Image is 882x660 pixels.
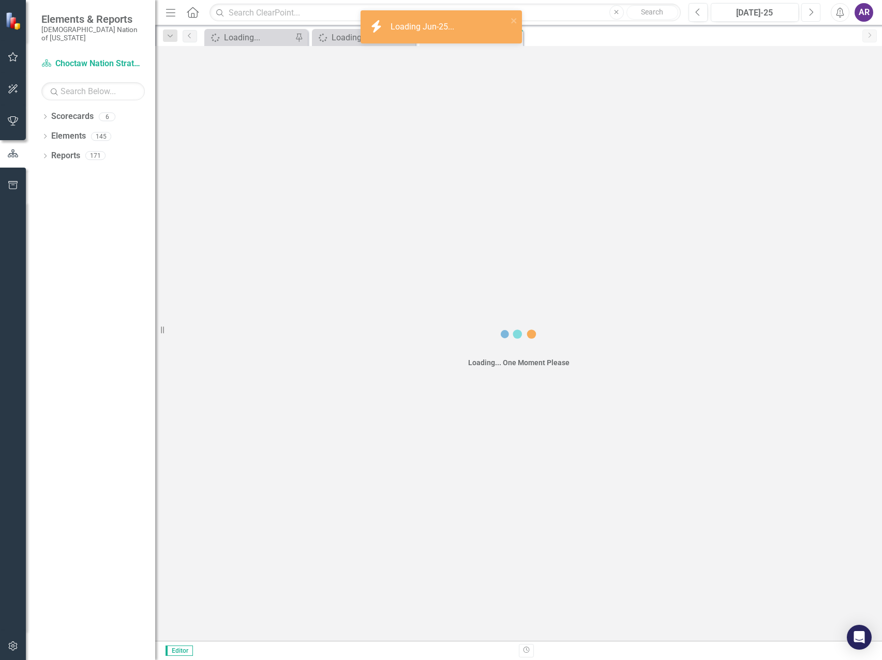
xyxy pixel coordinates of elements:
div: Loading... One Moment Please [468,357,570,368]
span: Editor [166,646,193,656]
div: 6 [99,112,115,121]
small: [DEMOGRAPHIC_DATA] Nation of [US_STATE] [41,25,145,42]
div: 145 [91,132,111,141]
button: Search [626,5,678,20]
button: [DATE]-25 [711,3,799,22]
button: AR [855,3,873,22]
input: Search Below... [41,82,145,100]
button: close [511,14,518,26]
img: ClearPoint Strategy [5,11,24,30]
div: 171 [85,152,106,160]
span: Search [641,8,663,16]
div: Loading... [332,31,400,44]
a: Scorecards [51,111,94,123]
span: Elements & Reports [41,13,145,25]
input: Search ClearPoint... [210,4,680,22]
div: [DATE]-25 [714,7,796,19]
a: Choctaw Nation Strategic Plan [41,58,145,70]
a: Elements [51,130,86,142]
a: Loading... [315,31,400,44]
div: Loading... [224,31,292,44]
a: Reports [51,150,80,162]
div: Open Intercom Messenger [847,625,872,650]
div: Loading Jun-25... [391,21,457,33]
a: Loading... [207,31,292,44]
